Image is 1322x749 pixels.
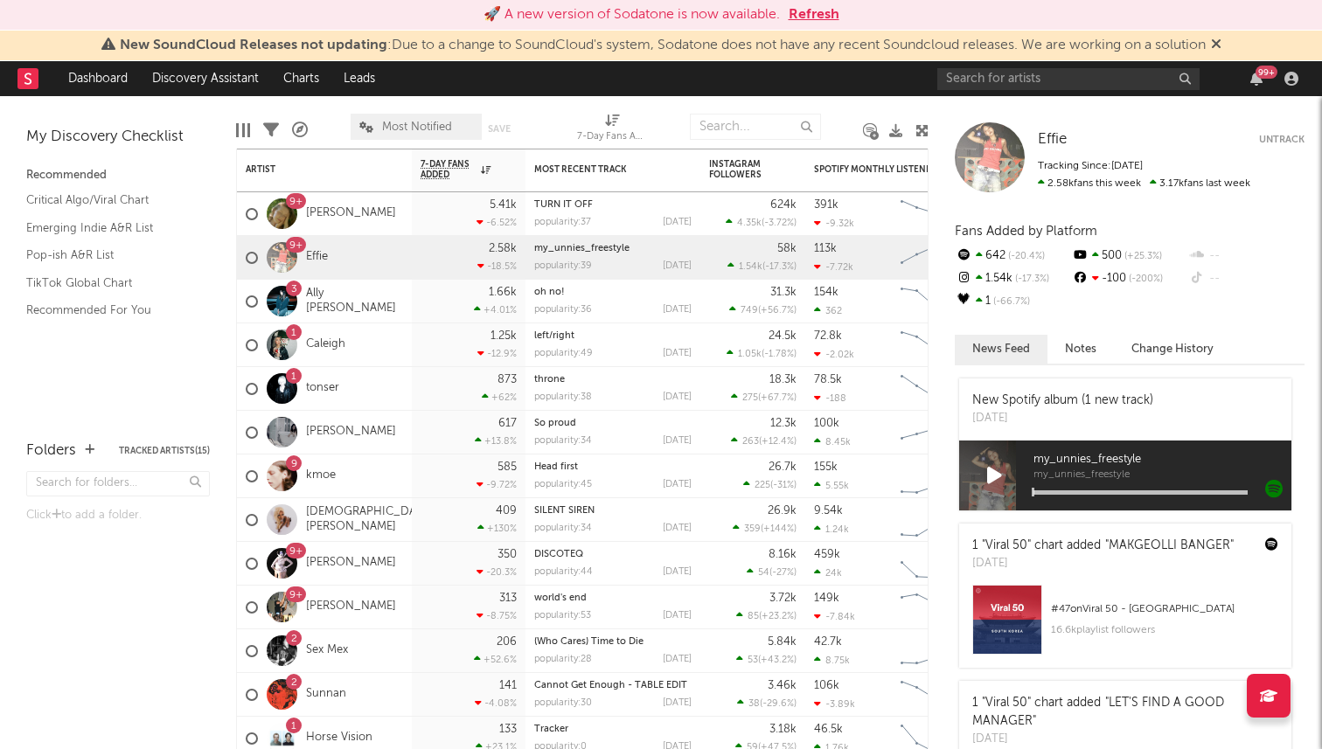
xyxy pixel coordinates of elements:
[663,480,692,489] div: [DATE]
[534,480,592,489] div: popularity: 45
[477,479,517,490] div: -9.72 %
[534,244,692,253] div: my_unnies_freestyle
[893,454,971,498] svg: Chart title
[814,261,853,273] div: -7.72k
[1256,66,1277,79] div: 99 +
[534,593,692,603] div: world's end
[534,462,692,472] div: Head first
[814,436,851,447] div: 8.45k
[770,199,797,211] div: 624k
[489,243,517,254] div: 2.58k
[534,349,593,358] div: popularity: 49
[534,305,592,315] div: popularity: 36
[972,392,1153,410] div: New Spotify album (1 new track)
[534,637,644,647] a: (Who Cares) Time to Die
[534,725,692,734] div: Tracker
[893,280,971,323] svg: Chart title
[663,698,692,708] div: [DATE]
[747,566,797,578] div: ( )
[331,61,387,96] a: Leads
[534,524,592,533] div: popularity: 34
[893,323,971,367] svg: Chart title
[814,330,842,342] div: 72.8k
[534,637,692,647] div: (Who Cares) Time to Die
[1047,335,1114,364] button: Notes
[534,506,692,516] div: SILENT SIREN
[769,593,797,604] div: 3.72k
[477,523,517,534] div: +130 %
[474,304,517,316] div: +4.01 %
[26,471,210,496] input: Search for folders...
[26,127,210,148] div: My Discovery Checklist
[959,585,1291,668] a: #47onViral 50 - [GEOGRAPHIC_DATA]16.6kplaylist followers
[731,392,797,403] div: ( )
[814,505,843,517] div: 9.54k
[120,38,387,52] span: New SoundCloud Releases not updating
[490,199,517,211] div: 5.41k
[1071,267,1187,290] div: -100
[736,610,797,621] div: ( )
[477,610,517,621] div: -8.75 %
[382,121,452,133] span: Most Notified
[534,550,583,559] a: DISCOTEQ
[26,191,192,210] a: Critical Algo/Viral Chart
[814,349,854,360] div: -2.02k
[814,461,838,473] div: 155k
[814,218,854,229] div: -9.32k
[762,612,794,621] span: +23.2 %
[1038,178,1250,189] span: 3.17k fans last week
[1126,274,1163,284] span: -200 %
[814,567,842,579] div: 24k
[761,393,794,403] span: +67.7 %
[306,468,336,483] a: kmoe
[777,243,797,254] div: 58k
[534,681,687,690] a: Cannot Get Enough - TABLE EDIT
[663,524,692,533] div: [DATE]
[738,350,762,359] span: 1.05k
[764,218,794,228] span: -3.72 %
[1051,599,1278,620] div: # 47 on Viral 50 - [GEOGRAPHIC_DATA]
[534,725,568,734] a: Tracker
[814,593,839,604] div: 149k
[306,381,339,396] a: tonser
[246,164,377,175] div: Artist
[814,287,838,298] div: 154k
[972,555,1234,572] div: [DATE]
[534,331,574,341] a: left/right
[814,524,849,535] div: 1.24k
[477,348,517,359] div: -12.9 %
[726,217,797,228] div: ( )
[499,724,517,735] div: 133
[292,105,308,156] div: A&R Pipeline
[534,419,692,428] div: So proud
[937,68,1200,90] input: Search for artists
[893,236,971,280] svg: Chart title
[484,4,780,25] div: 🚀 A new version of Sodatone is now available.
[814,724,843,735] div: 46.5k
[741,306,758,316] span: 749
[955,267,1071,290] div: 1.54k
[814,374,842,385] div: 78.5k
[955,335,1047,364] button: News Feed
[814,243,837,254] div: 113k
[972,537,1234,555] div: 1 "Viral 50" chart added
[1250,72,1263,86] button: 99+
[306,505,434,535] a: [DEMOGRAPHIC_DATA][PERSON_NAME]
[120,38,1206,52] span: : Due to a change to SoundCloud's system, Sodatone does not have any recent Soundcloud releases. ...
[731,435,797,447] div: ( )
[482,392,517,403] div: +62 %
[789,4,839,25] button: Refresh
[663,349,692,358] div: [DATE]
[496,505,517,517] div: 409
[119,447,210,455] button: Tracked Artists(15)
[1033,449,1291,470] span: my_unnies_freestyle
[499,680,517,691] div: 141
[26,505,210,526] div: Click to add a folder.
[814,655,850,666] div: 8.75k
[1105,539,1234,551] a: "MAKGEOLLI BANGER"
[534,200,593,210] a: TURN IT OFF
[306,287,403,316] a: Ally [PERSON_NAME]
[893,192,971,236] svg: Chart title
[1012,274,1049,284] span: -17.3 %
[1114,335,1231,364] button: Change History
